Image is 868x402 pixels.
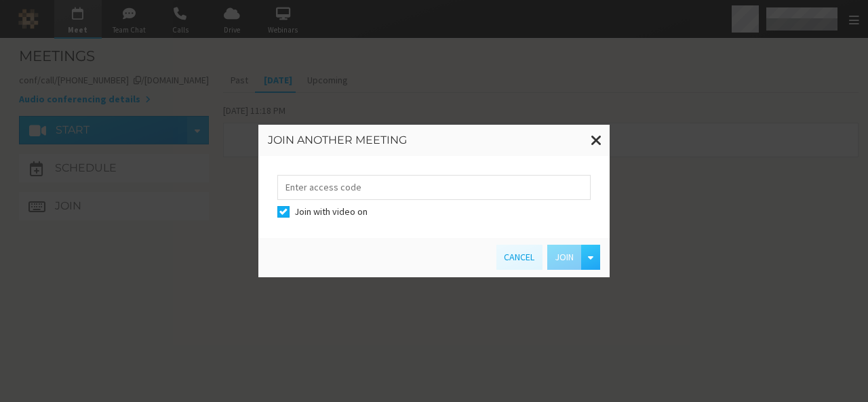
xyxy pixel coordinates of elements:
[294,205,591,219] label: Join with video on
[277,175,591,200] input: Enter access code
[268,134,600,146] h3: Join another meeting
[581,245,600,270] div: Open menu
[496,245,542,270] button: Cancel
[547,245,581,270] button: Join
